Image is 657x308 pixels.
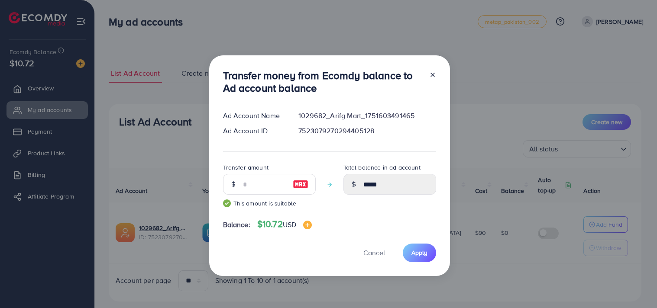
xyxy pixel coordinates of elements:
h3: Transfer money from Ecomdy balance to Ad account balance [223,69,422,94]
div: Ad Account Name [216,111,292,121]
div: 7523079270294405128 [291,126,443,136]
small: This amount is suitable [223,199,316,208]
span: Apply [411,248,427,257]
img: image [293,179,308,189]
div: 1029682_Arifg Mart_1751603491465 [291,111,443,121]
label: Total balance in ad account [343,163,421,172]
h4: $10.72 [257,219,312,230]
span: Cancel [363,248,385,257]
button: Cancel [353,244,396,262]
img: image [303,221,312,229]
span: USD [283,220,296,229]
span: Balance: [223,220,250,230]
div: Ad Account ID [216,126,292,136]
label: Transfer amount [223,163,269,172]
button: Apply [403,244,436,262]
img: guide [223,199,231,207]
iframe: Chat [620,269,651,302]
